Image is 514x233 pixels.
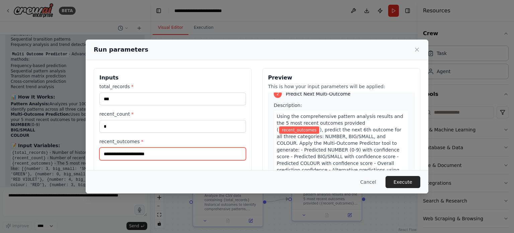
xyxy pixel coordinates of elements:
[99,83,246,90] label: total_records
[94,45,148,54] h2: Run parameters
[99,111,246,117] label: recent_count
[274,103,302,108] span: Description:
[355,176,381,188] button: Cancel
[268,74,415,82] h3: Preview
[286,91,350,97] span: Predict Next Multi-Outcome
[279,126,319,134] span: Variable: recent_outcomes
[274,90,282,98] div: 2
[385,176,420,188] button: Execute
[268,83,415,90] p: This is how your input parameters will be applied:
[277,114,403,132] span: Using the comprehensive pattern analysis results and the 5 most recent outcomes provided (
[99,138,246,145] label: recent_outcomes
[277,127,404,206] span: ), predict the next 6th outcome for all three categories: NUMBER, BIG/SMALL, and COLOUR. Apply th...
[99,74,246,82] h3: Inputs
